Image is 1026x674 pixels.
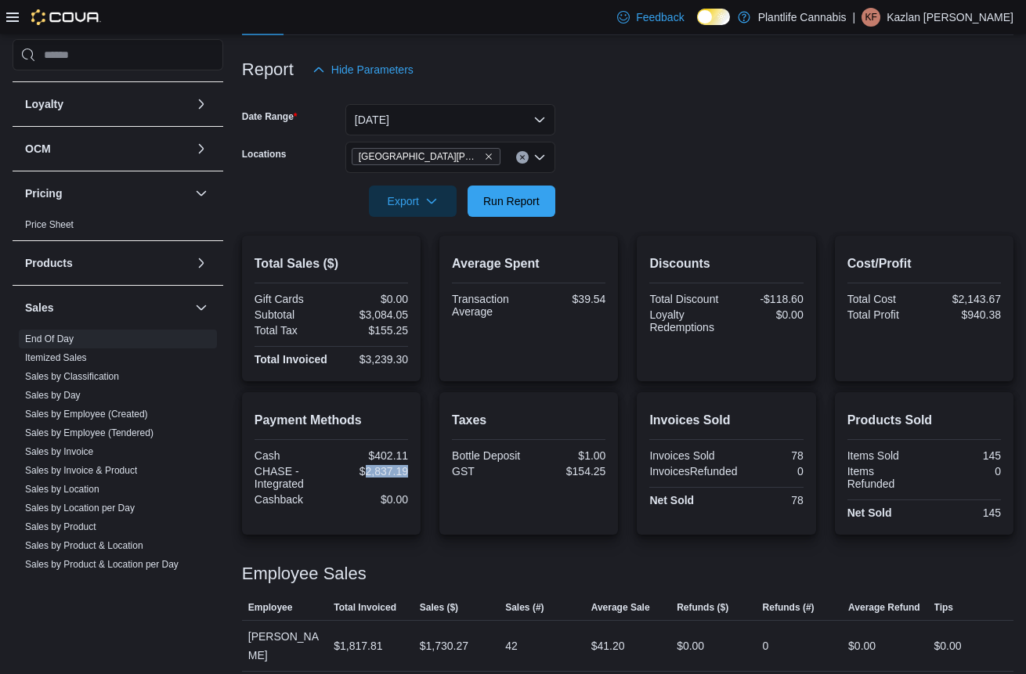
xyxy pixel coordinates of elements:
[255,308,328,321] div: Subtotal
[25,484,99,495] a: Sales by Location
[591,636,625,655] div: $41.20
[25,333,74,345] span: End Of Day
[927,449,1001,462] div: 145
[334,636,382,655] div: $1,817.81
[25,352,87,363] a: Itemized Sales
[334,293,408,305] div: $0.00
[927,293,1001,305] div: $2,143.67
[25,141,189,157] button: OCM
[848,636,876,655] div: $0.00
[468,186,555,217] button: Run Report
[847,308,921,321] div: Total Profit
[242,110,298,123] label: Date Range
[255,465,328,490] div: CHASE - Integrated
[516,151,529,164] button: Clear input
[13,330,223,599] div: Sales
[25,427,154,439] span: Sales by Employee (Tendered)
[730,449,804,462] div: 78
[848,601,920,614] span: Average Refund
[25,370,119,383] span: Sales by Classification
[452,465,526,478] div: GST
[865,8,876,27] span: KF
[25,483,99,496] span: Sales by Location
[934,636,962,655] div: $0.00
[847,293,921,305] div: Total Cost
[758,8,847,27] p: Plantlife Cannabis
[532,449,605,462] div: $1.00
[192,184,211,203] button: Pricing
[847,506,892,519] strong: Net Sold
[697,9,730,25] input: Dark Mode
[345,104,555,135] button: [DATE]
[677,636,704,655] div: $0.00
[352,148,500,165] span: St. Albert - Erin Ridge
[927,308,1001,321] div: $940.38
[25,409,148,420] a: Sales by Employee (Created)
[255,411,408,430] h2: Payment Methods
[25,446,93,457] a: Sales by Invoice
[649,411,803,430] h2: Invoices Sold
[334,465,408,478] div: $2,837.19
[25,186,189,201] button: Pricing
[25,255,73,271] h3: Products
[242,621,327,671] div: [PERSON_NAME]
[334,493,408,506] div: $0.00
[25,333,74,344] a: End Of Day
[255,353,327,366] strong: Total Invoiced
[25,371,119,382] a: Sales by Classification
[25,389,81,402] span: Sales by Day
[25,351,87,364] span: Itemized Sales
[730,293,804,305] div: -$118.60
[242,60,294,79] h3: Report
[25,390,81,401] a: Sales by Day
[420,636,468,655] div: $1,730.27
[847,254,1001,273] h2: Cost/Profit
[847,449,921,462] div: Items Sold
[649,449,723,462] div: Invoices Sold
[25,539,143,552] span: Sales by Product & Location
[248,601,293,614] span: Employee
[13,215,223,240] div: Pricing
[853,8,856,27] p: |
[452,254,605,273] h2: Average Spent
[378,186,447,217] span: Export
[677,601,728,614] span: Refunds ($)
[505,636,518,655] div: 42
[484,152,493,161] button: Remove St. Albert - Erin Ridge from selection in this group
[649,308,723,333] div: Loyalty Redemptions
[25,445,93,458] span: Sales by Invoice
[452,293,526,318] div: Transaction Average
[887,8,1013,27] p: Kazlan [PERSON_NAME]
[255,449,328,462] div: Cash
[334,449,408,462] div: $402.11
[649,293,723,305] div: Total Discount
[25,465,137,476] a: Sales by Invoice & Product
[697,25,698,26] span: Dark Mode
[331,62,414,77] span: Hide Parameters
[192,254,211,272] button: Products
[255,293,328,305] div: Gift Cards
[730,308,804,321] div: $0.00
[934,601,953,614] span: Tips
[611,2,690,33] a: Feedback
[255,254,408,273] h2: Total Sales ($)
[763,601,815,614] span: Refunds (#)
[636,9,684,25] span: Feedback
[25,427,154,438] a: Sales by Employee (Tendered)
[25,219,74,230] a: Price Sheet
[242,148,287,160] label: Locations
[25,502,135,514] span: Sales by Location per Day
[927,506,1001,519] div: 145
[25,559,179,570] a: Sales by Product & Location per Day
[532,293,605,305] div: $39.54
[927,465,1001,478] div: 0
[420,601,458,614] span: Sales ($)
[306,54,420,85] button: Hide Parameters
[25,503,135,514] a: Sales by Location per Day
[334,353,408,366] div: $3,239.30
[242,564,367,583] h3: Employee Sales
[649,494,694,506] strong: Net Sold
[369,186,457,217] button: Export
[334,324,408,337] div: $155.25
[532,465,605,478] div: $154.25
